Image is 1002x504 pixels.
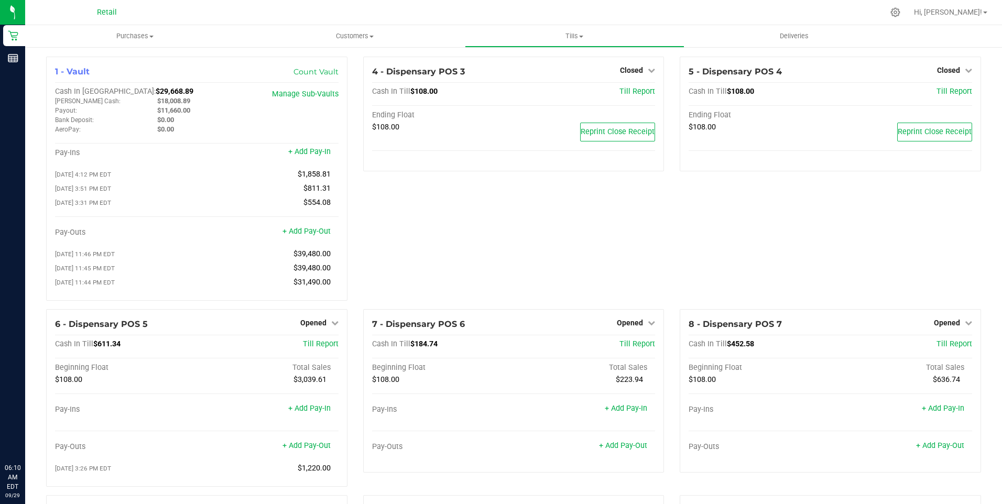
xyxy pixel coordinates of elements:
span: Opened [934,319,960,327]
a: Till Report [619,87,655,96]
span: $18,008.89 [157,97,190,105]
span: $611.34 [93,339,121,348]
a: Count Vault [293,67,339,76]
div: Pay-Ins [372,405,514,414]
a: + Add Pay-In [922,404,964,413]
span: Reprint Close Receipt [898,127,972,136]
span: [DATE] 3:51 PM EDT [55,185,111,192]
span: [DATE] 11:46 PM EDT [55,250,115,258]
div: Pay-Outs [55,228,197,237]
div: Total Sales [514,363,655,372]
a: Till Report [619,339,655,348]
span: Customers [245,31,464,41]
a: + Add Pay-Out [916,441,964,450]
span: $1,858.81 [298,170,331,179]
iframe: Resource center [10,420,42,452]
span: [DATE] 3:31 PM EDT [55,199,111,206]
span: $3,039.61 [293,375,326,384]
span: $108.00 [372,123,399,132]
div: Beginning Float [689,363,830,372]
span: 8 - Dispensary POS 7 [689,319,782,329]
div: Total Sales [197,363,338,372]
a: Customers [245,25,464,47]
div: Pay-Outs [372,442,514,452]
p: 09/29 [5,491,20,499]
div: Pay-Outs [55,442,197,452]
span: [DATE] 4:12 PM EDT [55,171,111,178]
span: Closed [620,66,643,74]
span: [DATE] 3:26 PM EDT [55,465,111,472]
inline-svg: Reports [8,53,18,63]
span: $108.00 [689,375,716,384]
span: $108.00 [410,87,438,96]
a: + Add Pay-In [288,147,331,156]
span: Reprint Close Receipt [581,127,655,136]
span: Hi, [PERSON_NAME]! [914,8,982,16]
span: Opened [617,319,643,327]
span: $108.00 [727,87,754,96]
span: $0.00 [157,125,174,133]
span: Retail [97,8,117,17]
div: Pay-Outs [689,442,830,452]
span: $39,480.00 [293,264,331,272]
div: Pay-Ins [55,405,197,414]
a: Manage Sub-Vaults [272,90,339,98]
span: Purchases [25,31,245,41]
span: 1 - Vault [55,67,90,76]
a: Tills [465,25,684,47]
span: Tills [465,31,684,41]
a: Deliveries [684,25,904,47]
span: Cash In Till [372,87,410,96]
span: $108.00 [689,123,716,132]
span: Closed [937,66,960,74]
span: $108.00 [372,375,399,384]
a: + Add Pay-Out [282,441,331,450]
span: Deliveries [766,31,823,41]
a: + Add Pay-In [288,404,331,413]
span: 7 - Dispensary POS 6 [372,319,465,329]
span: $223.94 [616,375,643,384]
span: [DATE] 11:45 PM EDT [55,265,115,272]
span: Opened [300,319,326,327]
button: Reprint Close Receipt [897,123,972,141]
span: $39,480.00 [293,249,331,258]
a: Till Report [936,87,972,96]
a: Purchases [25,25,245,47]
span: Bank Deposit: [55,116,94,124]
div: Manage settings [889,7,902,17]
span: [DATE] 11:44 PM EDT [55,279,115,286]
span: Cash In Till [55,339,93,348]
a: Till Report [936,339,972,348]
a: + Add Pay-Out [599,441,647,450]
span: $1,220.00 [298,464,331,473]
button: Reprint Close Receipt [580,123,655,141]
span: $11,660.00 [157,106,190,114]
a: + Add Pay-Out [282,227,331,236]
a: Till Report [303,339,339,348]
div: Ending Float [372,111,514,120]
span: Cash In [GEOGRAPHIC_DATA]: [55,87,156,96]
div: Beginning Float [55,363,197,372]
span: Cash In Till [372,339,410,348]
div: Beginning Float [372,363,514,372]
div: Pay-Ins [55,148,197,158]
span: $636.74 [933,375,960,384]
span: Payout: [55,107,77,114]
span: [PERSON_NAME] Cash: [55,97,121,105]
div: Ending Float [689,111,830,120]
p: 06:10 AM EDT [5,463,20,491]
span: AeroPay: [55,126,81,133]
span: $108.00 [55,375,82,384]
span: 4 - Dispensary POS 3 [372,67,465,76]
span: $31,490.00 [293,278,331,287]
span: 6 - Dispensary POS 5 [55,319,148,329]
span: $554.08 [303,198,331,207]
span: $0.00 [157,116,174,124]
span: $811.31 [303,184,331,193]
span: $29,668.89 [156,87,193,96]
span: $184.74 [410,339,438,348]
